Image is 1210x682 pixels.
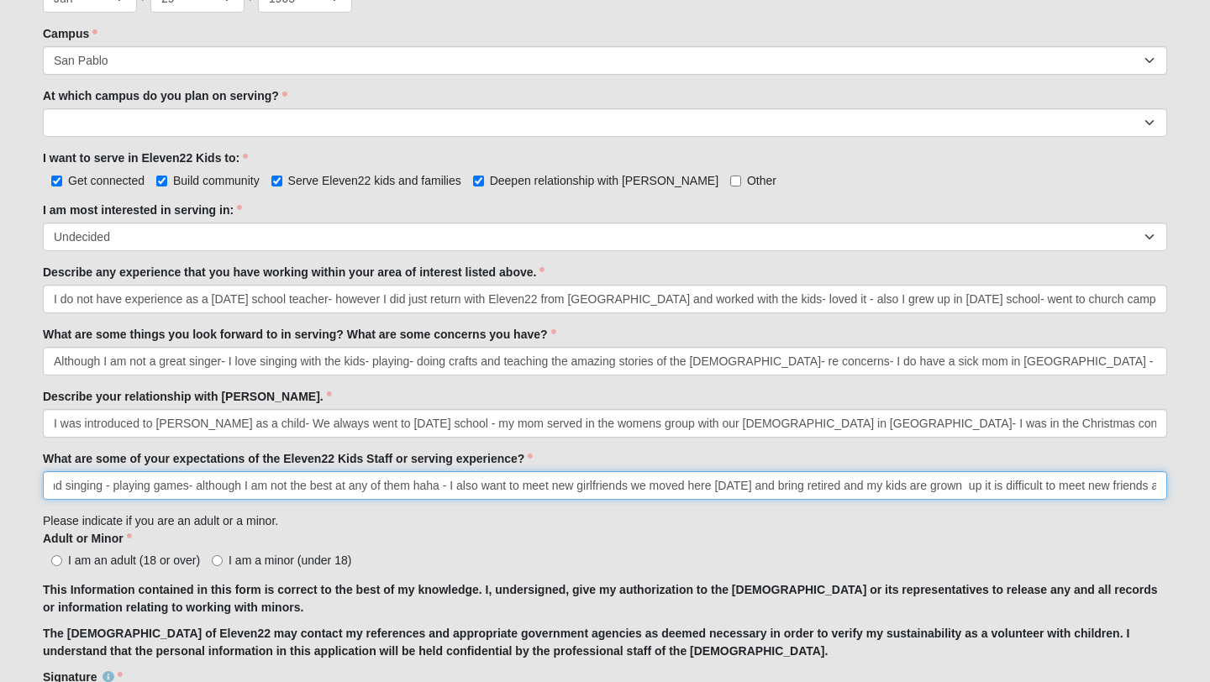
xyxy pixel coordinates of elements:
[51,555,62,566] input: I am an adult (18 or over)
[43,150,248,166] label: I want to serve in Eleven22 Kids to:
[43,450,533,467] label: What are some of your expectations of the Eleven22 Kids Staff or serving experience?
[68,174,145,187] span: Get connected
[473,176,484,186] input: Deepen relationship with [PERSON_NAME]
[43,264,544,281] label: Describe any experience that you have working within your area of interest listed above.
[271,176,282,186] input: Serve Eleven22 kids and families
[730,176,741,186] input: Other
[43,326,556,343] label: What are some things you look forward to in serving? What are some concerns you have?
[212,555,223,566] input: I am a minor (under 18)
[43,530,132,547] label: Adult or Minor
[747,174,776,187] span: Other
[288,174,461,187] span: Serve Eleven22 kids and families
[43,627,1129,658] strong: The [DEMOGRAPHIC_DATA] of Eleven22 may contact my references and appropriate government agencies ...
[173,174,260,187] span: Build community
[229,553,351,567] span: I am a minor (under 18)
[156,176,167,186] input: Build community
[43,87,287,104] label: At which campus do you plan on serving?
[43,388,332,405] label: Describe your relationship with [PERSON_NAME].
[43,583,1158,614] strong: This Information contained in this form is correct to the best of my knowledge. I, undersigned, g...
[43,25,97,42] label: Campus
[43,202,242,218] label: I am most interested in serving in:
[490,174,718,187] span: Deepen relationship with [PERSON_NAME]
[51,176,62,186] input: Get connected
[68,553,200,567] span: I am an adult (18 or over)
